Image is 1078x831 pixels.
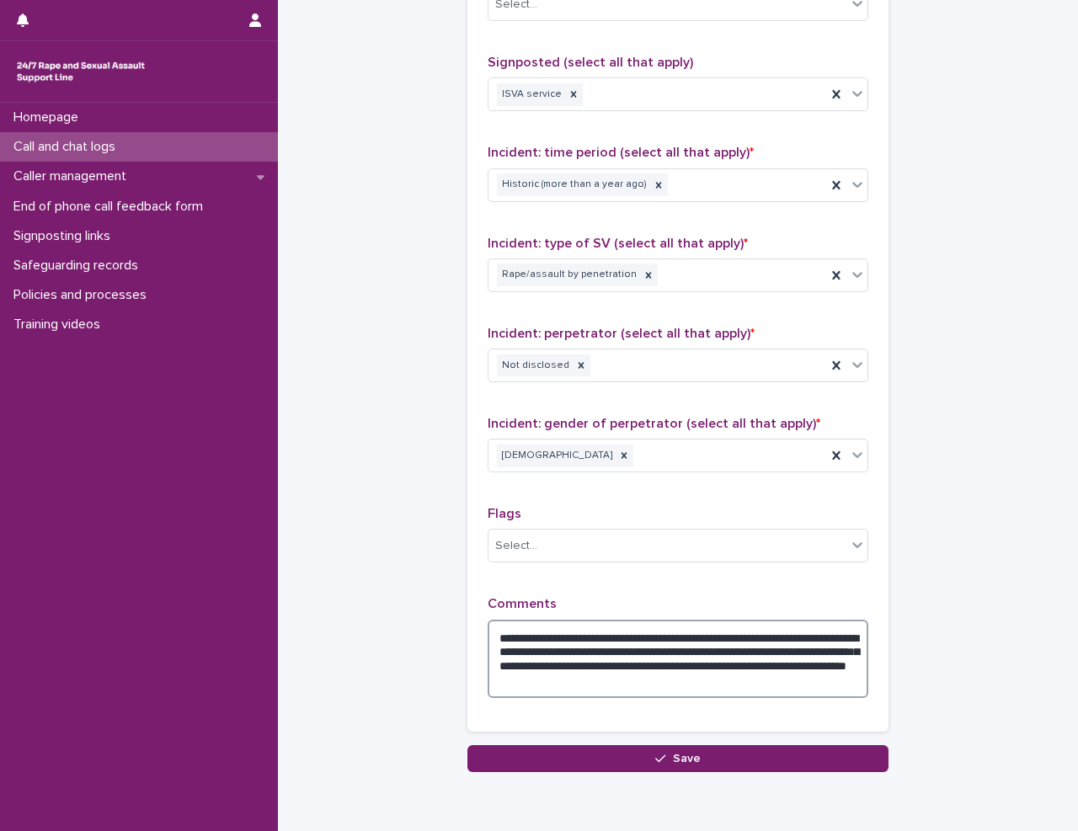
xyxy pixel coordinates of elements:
[7,287,160,303] p: Policies and processes
[497,173,649,196] div: Historic (more than a year ago)
[488,237,748,250] span: Incident: type of SV (select all that apply)
[488,146,754,159] span: Incident: time period (select all that apply)
[7,317,114,333] p: Training videos
[467,745,889,772] button: Save
[497,354,572,377] div: Not disclosed
[7,228,124,244] p: Signposting links
[488,507,521,520] span: Flags
[497,445,615,467] div: [DEMOGRAPHIC_DATA]
[488,56,693,69] span: Signposted (select all that apply)
[7,199,216,215] p: End of phone call feedback form
[7,139,129,155] p: Call and chat logs
[488,327,755,340] span: Incident: perpetrator (select all that apply)
[673,753,701,764] span: Save
[7,258,152,274] p: Safeguarding records
[7,168,140,184] p: Caller management
[13,55,148,88] img: rhQMoQhaT3yELyF149Cw
[7,109,92,125] p: Homepage
[497,264,639,286] div: Rape/assault by penetration
[497,83,564,106] div: ISVA service
[495,537,537,555] div: Select...
[488,417,820,430] span: Incident: gender of perpetrator (select all that apply)
[488,597,557,610] span: Comments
